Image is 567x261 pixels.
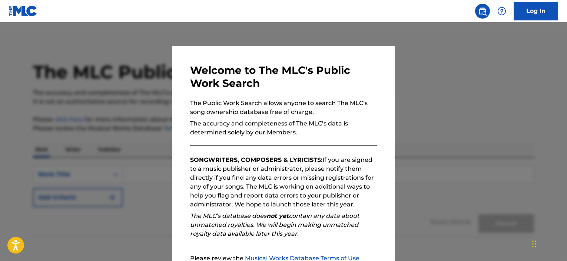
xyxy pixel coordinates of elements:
a: Log In [514,2,558,20]
img: help [497,7,506,16]
h3: Welcome to The MLC's Public Work Search [190,64,377,90]
img: search [478,7,487,16]
p: The accuracy and completeness of The MLC’s data is determined solely by our Members. [190,119,377,137]
p: The Public Work Search allows anyone to search The MLC’s song ownership database free of charge. [190,99,377,117]
strong: SONGWRITERS, COMPOSERS & LYRICISTS: [190,156,322,163]
a: Public Search [475,4,490,19]
div: Drag [532,233,537,255]
p: If you are signed to a music publisher or administrator, please notify them directly if you find ... [190,156,377,209]
div: Help [494,4,509,19]
strong: not yet [266,212,289,219]
em: The MLC’s database does contain any data about unmatched royalties. We will begin making unmatche... [190,212,359,237]
img: MLC Logo [9,6,37,16]
iframe: Chat Widget [530,225,567,261]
